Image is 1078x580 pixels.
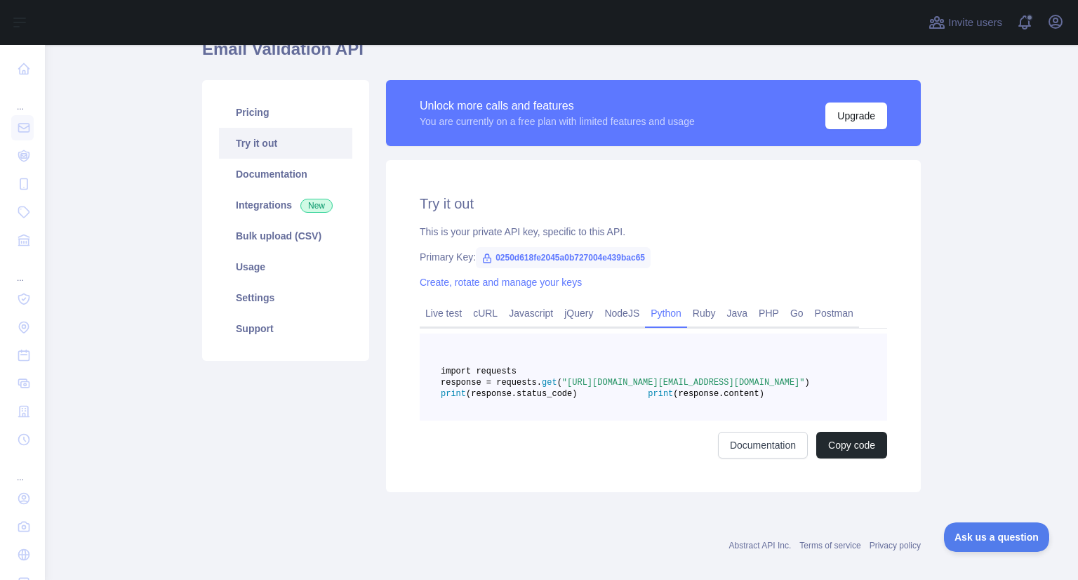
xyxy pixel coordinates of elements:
a: Python [645,302,687,324]
a: Javascript [503,302,559,324]
div: Unlock more calls and features [420,98,695,114]
span: 0250d618fe2045a0b727004e439bac65 [476,247,651,268]
span: ) [805,378,810,388]
span: New [300,199,333,213]
a: Postman [809,302,859,324]
div: ... [11,256,34,284]
a: Create, rotate and manage your keys [420,277,582,288]
a: Integrations New [219,190,352,220]
button: Invite users [926,11,1005,34]
a: PHP [753,302,785,324]
h1: Email Validation API [202,38,921,72]
span: (response.status_code) [466,389,577,399]
a: Bulk upload (CSV) [219,220,352,251]
a: Pricing [219,97,352,128]
span: Invite users [948,15,1002,31]
div: ... [11,455,34,483]
a: Documentation [219,159,352,190]
a: Documentation [718,432,808,459]
a: Privacy policy [870,541,921,551]
a: Usage [219,251,352,282]
a: Terms of service [799,541,860,551]
a: jQuery [559,302,599,324]
a: Go [785,302,809,324]
span: print [648,389,673,399]
span: ( [557,378,562,388]
h2: Try it out [420,194,887,213]
a: Ruby [687,302,721,324]
span: (response.content) [673,389,764,399]
iframe: Toggle Customer Support [944,522,1050,552]
span: import requests [441,367,517,376]
span: "[URL][DOMAIN_NAME][EMAIL_ADDRESS][DOMAIN_NAME]" [562,378,805,388]
a: NodeJS [599,302,645,324]
div: ... [11,84,34,112]
a: Live test [420,302,467,324]
a: cURL [467,302,503,324]
span: response = requests. [441,378,542,388]
span: get [542,378,557,388]
a: Java [721,302,754,324]
div: You are currently on a free plan with limited features and usage [420,114,695,128]
a: Abstract API Inc. [729,541,792,551]
button: Copy code [816,432,887,459]
div: Primary Key: [420,250,887,264]
a: Settings [219,282,352,313]
span: print [441,389,466,399]
div: This is your private API key, specific to this API. [420,225,887,239]
button: Upgrade [825,103,887,129]
a: Try it out [219,128,352,159]
a: Support [219,313,352,344]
